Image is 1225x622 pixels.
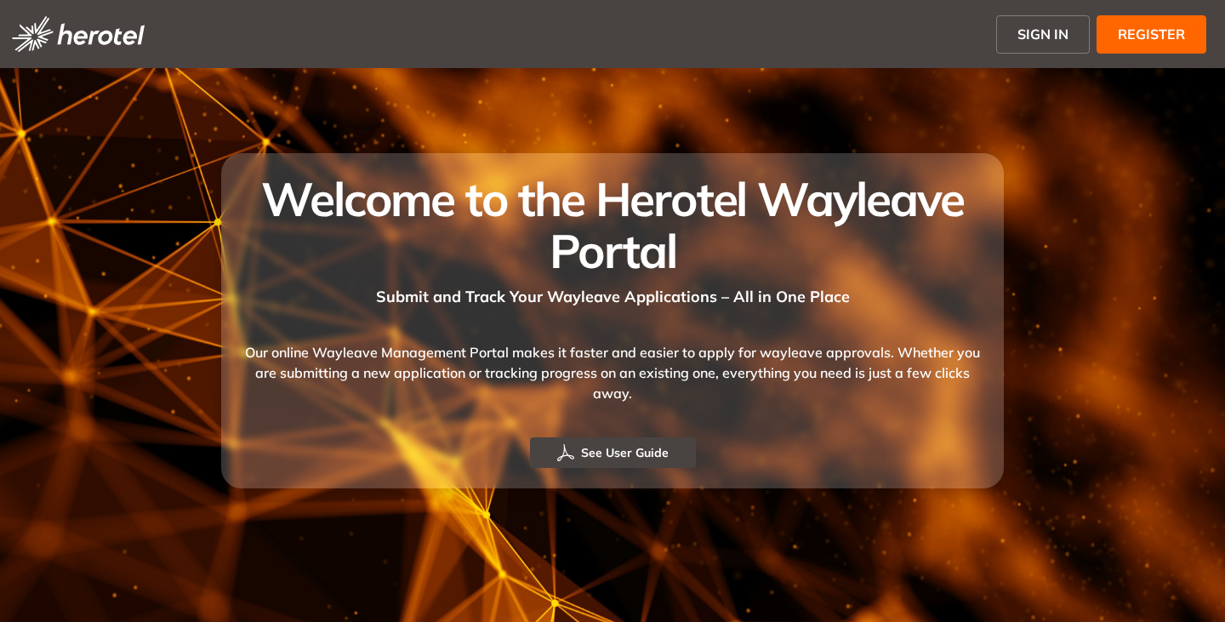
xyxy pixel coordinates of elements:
button: SIGN IN [996,15,1090,54]
button: See User Guide [530,437,696,468]
img: logo [12,16,145,52]
span: REGISTER [1118,24,1185,44]
div: Submit and Track Your Wayleave Applications – All in One Place [242,277,983,308]
span: See User Guide [581,443,669,462]
button: REGISTER [1097,15,1206,54]
span: SIGN IN [1017,24,1068,44]
span: Welcome to the Herotel Wayleave Portal [261,169,963,280]
div: Our online Wayleave Management Portal makes it faster and easier to apply for wayleave approvals.... [242,308,983,437]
